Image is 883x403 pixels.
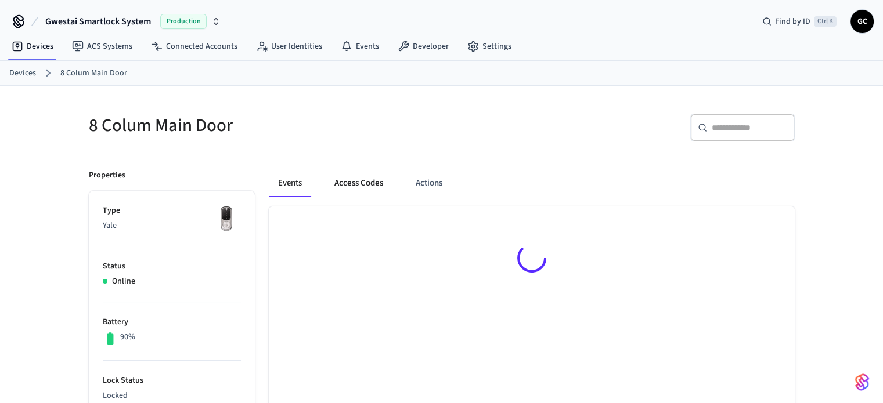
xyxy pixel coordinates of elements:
[45,14,151,28] span: Gwestai Smartlock System
[103,220,241,232] p: Yale
[775,16,810,27] span: Find by ID
[160,14,207,29] span: Production
[89,169,125,181] p: Properties
[850,10,874,33] button: GC
[753,11,846,32] div: Find by IDCtrl K
[120,331,135,343] p: 90%
[9,67,36,79] a: Devices
[63,36,142,57] a: ACS Systems
[103,390,241,402] p: Locked
[331,36,388,57] a: Events
[269,169,795,197] div: ant example
[89,114,435,137] h5: 8 Colum Main Door
[103,375,241,387] p: Lock Status
[212,205,241,234] img: Yale Assure Touchscreen Wifi Smart Lock, Satin Nickel, Front
[852,11,873,32] span: GC
[325,169,392,197] button: Access Codes
[112,275,135,288] p: Online
[406,169,452,197] button: Actions
[103,260,241,273] p: Status
[60,67,127,79] a: 8 Colum Main Door
[103,205,241,217] p: Type
[142,36,247,57] a: Connected Accounts
[458,36,521,57] a: Settings
[103,316,241,328] p: Battery
[269,169,311,197] button: Events
[2,36,63,57] a: Devices
[855,373,869,391] img: SeamLogoGradient.69752ec5.svg
[247,36,331,57] a: User Identities
[814,16,837,27] span: Ctrl K
[388,36,458,57] a: Developer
